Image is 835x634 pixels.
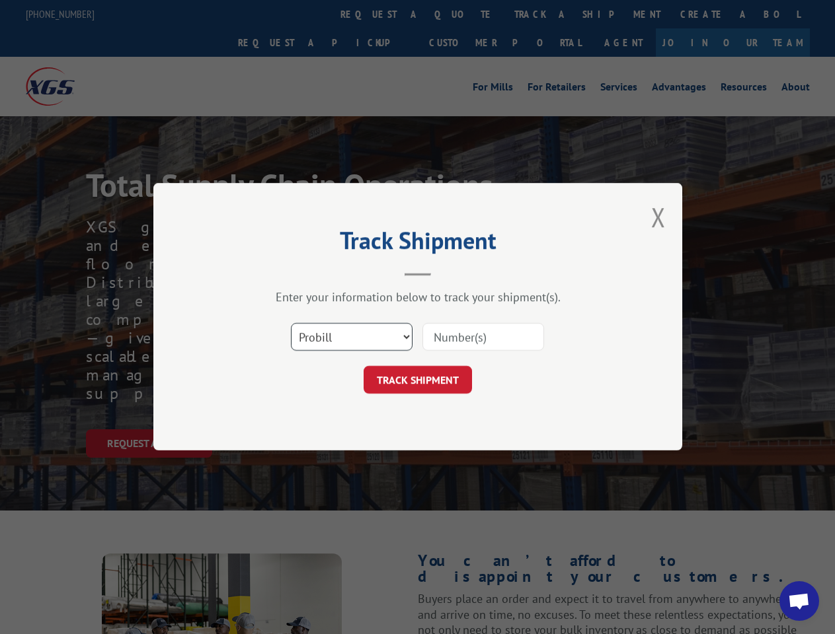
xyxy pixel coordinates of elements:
[219,290,616,305] div: Enter your information below to track your shipment(s).
[651,199,666,234] button: Close modal
[779,581,819,621] a: Open chat
[219,231,616,256] h2: Track Shipment
[364,367,472,394] button: TRACK SHIPMENT
[422,324,544,351] input: Number(s)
